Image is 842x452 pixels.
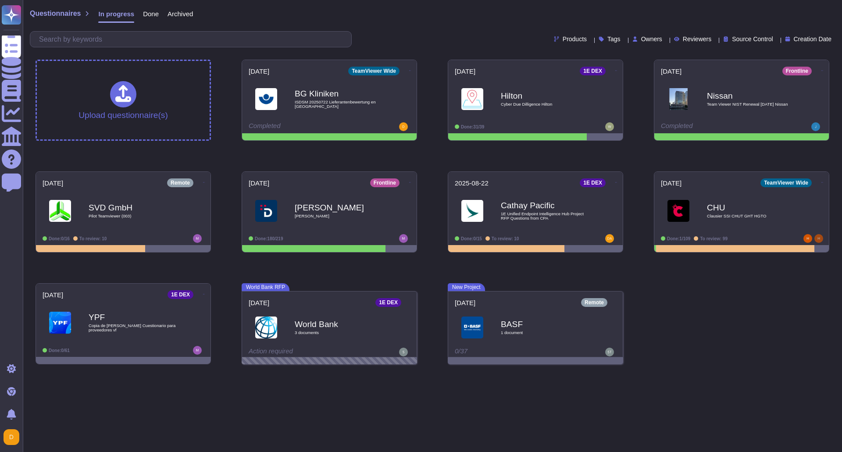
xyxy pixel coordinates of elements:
div: 1E DEX [580,178,606,187]
span: Creation Date [794,36,831,42]
img: Logo [667,88,689,110]
b: YPF [89,313,176,321]
img: user [399,122,408,131]
b: World Bank [295,320,382,328]
b: SVD GmbH [89,203,176,212]
span: Source Control [732,36,773,42]
img: Logo [667,200,689,222]
b: Hilton [501,92,589,100]
div: Completed [249,122,356,131]
span: [PERSON_NAME] [295,214,382,218]
img: user [399,348,408,356]
span: [DATE] [249,180,269,186]
b: Cathay Pacific [501,201,589,210]
img: Logo [49,200,71,222]
b: BASF [501,320,589,328]
img: user [803,234,812,243]
button: user [2,427,25,447]
span: To review: 10 [79,236,107,241]
b: [PERSON_NAME] [295,203,382,212]
span: [DATE] [249,299,269,306]
span: In progress [98,11,134,17]
span: Cyber Due Dilligence Hilton [501,102,589,107]
span: Done: 0/16 [49,236,70,241]
span: [DATE] [455,68,475,75]
div: 1E DEX [168,290,193,299]
div: Completed [661,122,768,131]
img: user [4,429,19,445]
span: Tags [607,36,621,42]
img: Logo [461,317,483,338]
span: Pilot Teamviewer (003) [89,214,176,218]
span: Reviewers [683,36,711,42]
img: Logo [461,88,483,110]
span: Done: 180/219 [255,236,283,241]
span: [DATE] [661,180,681,186]
img: user [605,234,614,243]
span: Done [143,11,159,17]
span: Done: 31/39 [461,125,484,129]
span: To review: 10 [492,236,519,241]
span: [DATE] [43,180,63,186]
img: user [605,348,614,356]
span: Archived [168,11,193,17]
input: Search by keywords [35,32,351,47]
span: [DATE] [455,299,475,306]
img: Logo [255,200,277,222]
span: Team Viewer NIST Renewal [DATE] Nissan [707,102,795,107]
span: New Project [448,283,485,291]
b: BG Kliniken [295,89,382,98]
img: user [814,234,823,243]
img: user [605,122,614,131]
img: Logo [49,312,71,334]
span: Questionnaires [30,10,81,17]
span: 0/37 [455,347,467,355]
div: TeamViewer Wide [348,67,400,75]
img: user [193,234,202,243]
div: 1E DEX [375,298,401,307]
div: TeamViewer Wide [760,178,812,187]
div: Remote [581,298,607,307]
span: Done: 1/109 [667,236,690,241]
span: ISDSM 20250722 Lieferantenbewertung en [GEOGRAPHIC_DATA] [295,100,382,108]
span: 3 document s [295,331,382,335]
span: Done: 0/15 [461,236,482,241]
span: Owners [641,36,662,42]
span: [DATE] [249,68,269,75]
span: Products [563,36,587,42]
span: 2025-08-22 [455,180,489,186]
img: Logo [255,88,277,110]
img: Logo [461,200,483,222]
b: Nissan [707,92,795,100]
span: Action required [249,347,293,355]
img: Logo [255,317,277,338]
span: 1E Unified Endpoint Intelligence Hub Project RFP Questions from CPA [501,212,589,220]
span: World Bank RFP [242,283,289,291]
span: Done: 0/61 [49,348,70,353]
b: CHU [707,203,795,212]
span: Copia de [PERSON_NAME] Cuestionario para proveedores vf [89,324,176,332]
img: user [399,234,408,243]
span: To review: 99 [700,236,728,241]
img: user [193,346,202,355]
span: [DATE] [43,292,63,298]
img: user [811,122,820,131]
span: [DATE] [661,68,681,75]
span: 1 document [501,331,589,335]
div: Frontline [370,178,400,187]
div: Upload questionnaire(s) [78,81,168,119]
span: Clausier SSI CHUT GHT HGTO [707,214,795,218]
div: Frontline [782,67,812,75]
div: Remote [167,178,193,187]
div: 1E DEX [580,67,606,75]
